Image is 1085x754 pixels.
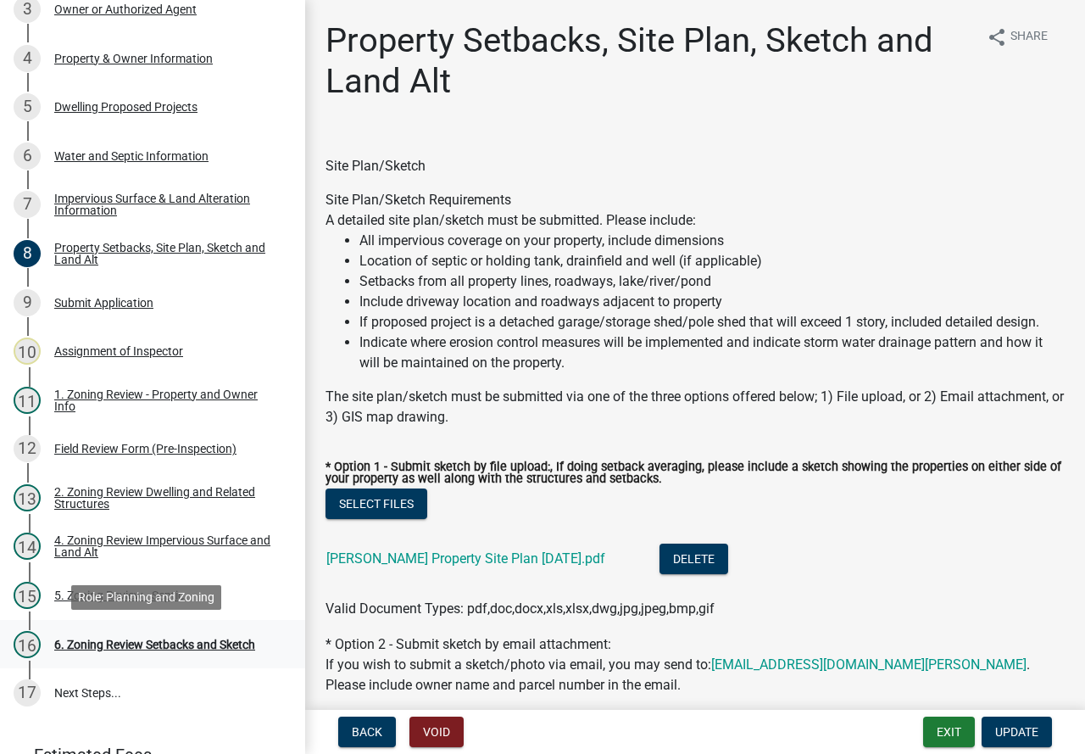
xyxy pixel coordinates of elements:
[71,585,221,610] div: Role: Planning and Zoning
[54,639,255,651] div: 6. Zoning Review Setbacks and Sketch
[54,297,153,309] div: Submit Application
[923,717,975,747] button: Exit
[973,20,1061,53] button: shareShare
[14,435,41,462] div: 12
[359,271,1065,292] li: Setbacks from all property lines, roadways, lake/river/pond
[325,156,1065,176] div: Site Plan/Sketch
[659,552,728,568] wm-modal-confirm: Delete Document
[14,191,41,218] div: 7
[54,53,213,64] div: Property & Owner Information
[14,631,41,658] div: 16
[14,240,41,267] div: 8
[54,388,278,412] div: 1. Zoning Review - Property and Owner Info
[995,725,1038,739] span: Update
[54,486,278,510] div: 2. Zoning Review Dwelling and Related Structures
[325,190,1065,427] div: Site Plan/Sketch Requirements
[14,484,41,511] div: 13
[54,150,209,162] div: Water and Septic Information
[987,27,1007,47] i: share
[14,387,41,414] div: 11
[54,443,236,455] div: Field Review Form (Pre-Inspection)
[359,251,1065,271] li: Location of septic or holding tank, drainfield and well (if applicable)
[325,489,427,519] button: Select files
[325,600,715,617] span: Valid Document Types: pdf,doc,docx,xls,xlsx,dwg,jpg,jpeg,bmp,gif
[325,387,1065,427] div: The site plan/sketch must be submitted via one of the three options offered below; 1) File upload...
[1010,27,1048,47] span: Share
[54,3,197,15] div: Owner or Authorized Agent
[325,656,1030,693] span: If you wish to submit a sketch/photo via email, you may send to: . Please include owner name and ...
[359,292,1065,312] li: Include driveway location and roadways adjacent to property
[14,679,41,707] div: 17
[359,332,1065,373] li: Indicate where erosion control measures will be implemented and indicate storm water drainage pat...
[14,289,41,316] div: 9
[325,634,1065,695] div: * Option 2 - Submit sketch by email attachment:
[326,550,605,567] a: [PERSON_NAME] Property Site Plan [DATE].pdf
[54,242,278,265] div: Property Setbacks, Site Plan, Sketch and Land Alt
[54,101,198,113] div: Dwelling Proposed Projects
[359,312,1065,332] li: If proposed project is a detached garage/storage shed/pole shed that will exceed 1 story, include...
[54,345,183,357] div: Assignment of Inspector
[54,534,278,558] div: 4. Zoning Review Impervious Surface and Land Alt
[711,656,1027,673] a: [EMAIL_ADDRESS][DOMAIN_NAME][PERSON_NAME]
[659,544,728,574] button: Delete
[14,45,41,72] div: 4
[325,210,1065,373] div: A detailed site plan/sketch must be submitted. Please include:
[14,93,41,120] div: 5
[352,725,382,739] span: Back
[14,142,41,170] div: 6
[14,338,41,365] div: 10
[14,582,41,609] div: 15
[338,717,396,747] button: Back
[14,533,41,560] div: 14
[325,461,1065,486] label: * Option 1 - Submit sketch by file upload:, If doing setback averaging, please include a sketch s...
[359,231,1065,251] li: All impervious coverage on your property, include dimensions
[54,589,184,601] div: 5. Zoning Review - Septic
[982,717,1052,747] button: Update
[409,717,464,747] button: Void
[54,193,278,216] div: Impervious Surface & Land Alteration Information
[325,20,973,102] h1: Property Setbacks, Site Plan, Sketch and Land Alt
